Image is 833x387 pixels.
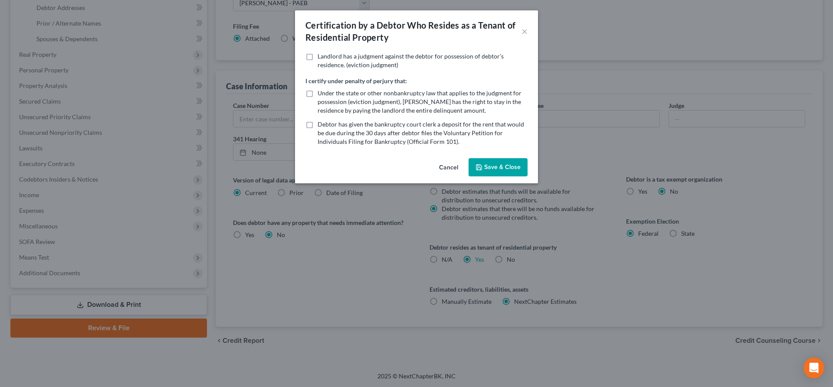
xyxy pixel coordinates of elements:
label: I certify under penalty of perjury that: [305,76,407,85]
span: Debtor has given the bankruptcy court clerk a deposit for the rent that would be due during the 3... [318,120,524,145]
span: Landlord has a judgment against the debtor for possession of debtor’s residence. (eviction judgment) [318,52,504,68]
span: Under the state or other nonbankruptcy law that applies to the judgment for possession (eviction ... [318,89,521,114]
div: Certification by a Debtor Who Resides as a Tenant of Residential Property [305,19,521,43]
button: Cancel [432,159,465,176]
div: Open Intercom Messenger [803,358,824,378]
button: Save & Close [469,158,528,176]
button: × [521,26,528,36]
